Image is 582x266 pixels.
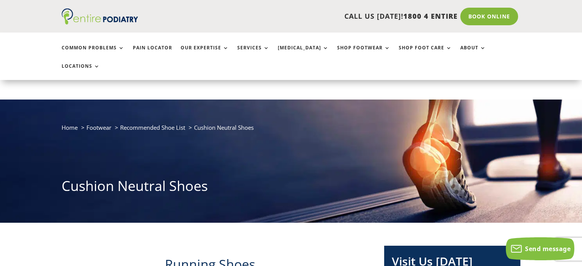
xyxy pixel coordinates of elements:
[120,124,185,131] a: Recommended Shoe List
[237,45,269,62] a: Services
[62,45,124,62] a: Common Problems
[62,176,521,199] h1: Cushion Neutral Shoes
[525,245,571,253] span: Send message
[168,11,458,21] p: CALL US [DATE]!
[62,122,521,138] nav: breadcrumb
[194,124,254,131] span: Cushion Neutral Shoes
[278,45,329,62] a: [MEDICAL_DATA]
[460,8,518,25] a: Book Online
[62,124,78,131] a: Home
[337,45,390,62] a: Shop Footwear
[399,45,452,62] a: Shop Foot Care
[62,18,138,26] a: Entire Podiatry
[403,11,458,21] span: 1800 4 ENTIRE
[133,45,172,62] a: Pain Locator
[86,124,111,131] a: Footwear
[181,45,229,62] a: Our Expertise
[62,83,100,100] a: Locations
[506,237,574,260] button: Send message
[62,8,138,24] img: logo (1)
[62,64,100,80] a: Locations
[460,45,486,62] a: About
